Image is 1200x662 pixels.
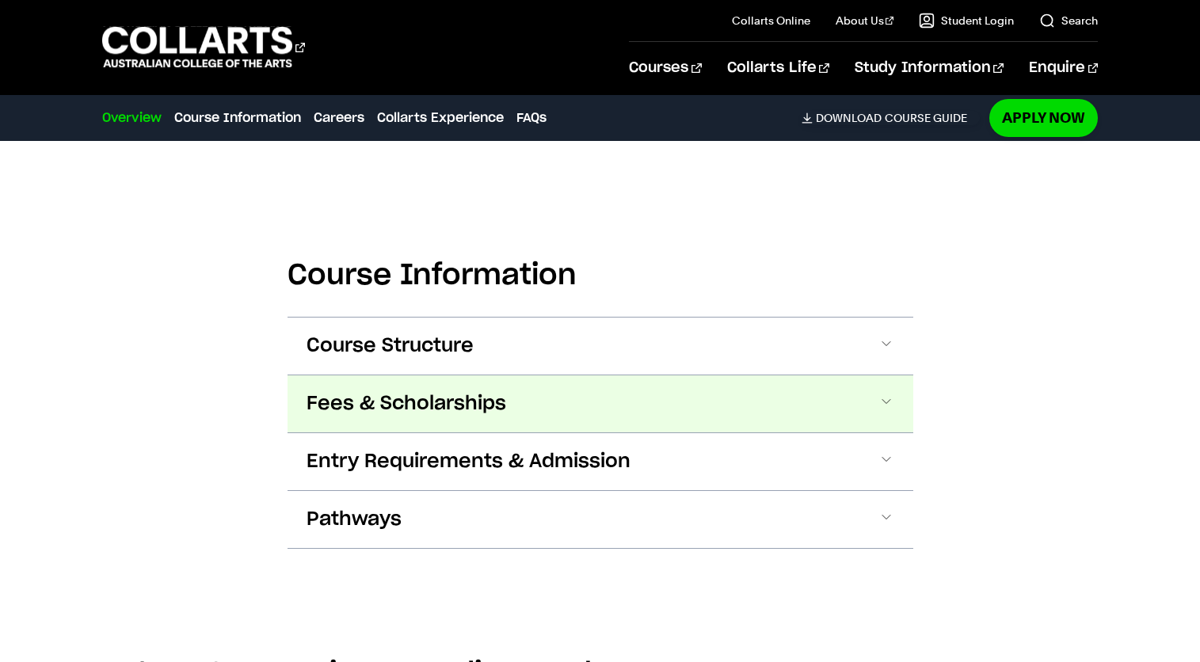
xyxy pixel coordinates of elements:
a: Collarts Online [732,13,810,29]
a: Careers [314,108,364,127]
span: Fees & Scholarships [307,391,506,417]
button: Course Structure [288,318,913,375]
a: Courses [629,42,701,94]
a: FAQs [516,108,547,127]
span: Entry Requirements & Admission [307,449,630,474]
span: Download [816,111,882,125]
span: Course Structure [307,333,474,359]
button: Fees & Scholarships [288,375,913,432]
button: Pathways [288,491,913,548]
a: Course Information [174,108,301,127]
a: Study Information [855,42,1004,94]
a: Collarts Experience [377,108,504,127]
a: Search [1039,13,1098,29]
a: DownloadCourse Guide [802,111,980,125]
a: Overview [102,108,162,127]
a: Student Login [919,13,1014,29]
span: Pathways [307,507,402,532]
a: Enquire [1029,42,1098,94]
h2: Course Information [288,258,913,293]
a: Collarts Life [727,42,829,94]
a: Apply Now [989,99,1098,136]
button: Entry Requirements & Admission [288,433,913,490]
a: About Us [836,13,894,29]
div: Go to homepage [102,25,305,70]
